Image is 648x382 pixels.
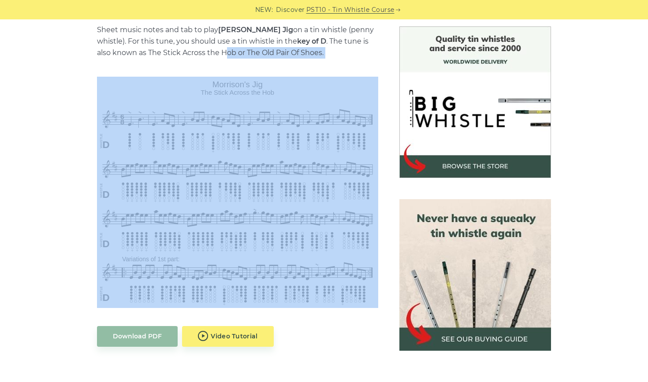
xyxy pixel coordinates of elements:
[182,326,274,347] a: Video Tutorial
[297,37,326,45] strong: key of D
[399,26,551,178] img: BigWhistle Tin Whistle Store
[399,199,551,351] img: tin whistle buying guide
[97,77,378,308] img: Morrison's Jig Tin Whistle Tabs & Sheet Music
[255,5,273,15] span: NEW:
[218,26,293,34] strong: [PERSON_NAME] Jig
[97,326,178,347] a: Download PDF
[276,5,305,15] span: Discover
[306,5,395,15] a: PST10 - Tin Whistle Course
[97,24,378,59] p: Sheet music notes and tab to play on a tin whistle (penny whistle). For this tune, you should use...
